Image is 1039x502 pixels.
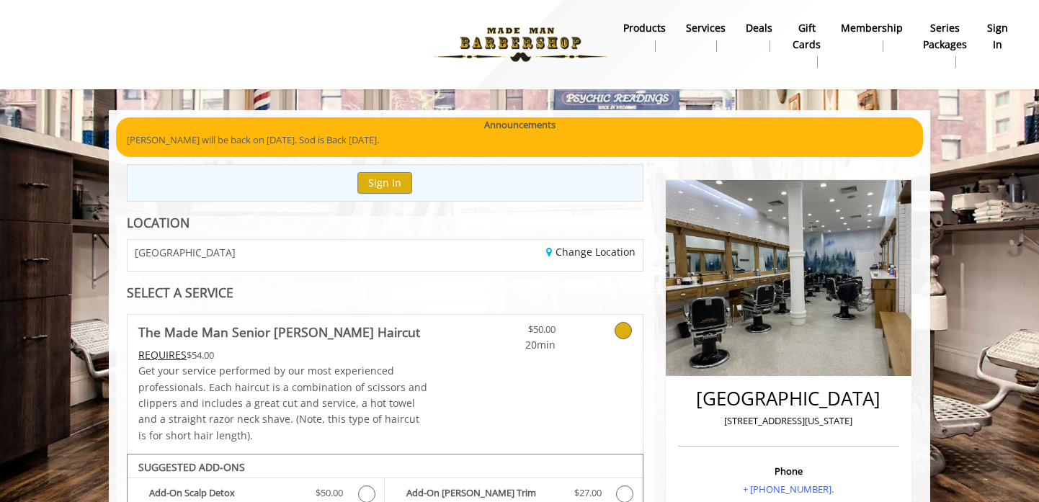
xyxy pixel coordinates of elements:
[484,117,556,133] b: Announcements
[736,18,782,55] a: DealsDeals
[471,315,556,353] a: $50.00
[923,20,967,53] b: Series packages
[977,18,1018,55] a: sign insign in
[987,20,1008,53] b: sign in
[686,20,726,36] b: Services
[682,388,896,409] h2: [GEOGRAPHIC_DATA]
[676,18,736,55] a: ServicesServices
[357,172,412,193] button: Sign In
[127,286,643,300] div: SELECT A SERVICE
[138,460,245,474] b: SUGGESTED ADD-ONS
[138,348,187,362] span: This service needs some Advance to be paid before we block your appointment
[743,483,834,496] a: + [PHONE_NUMBER].
[127,214,189,231] b: LOCATION
[316,485,343,501] span: $50.00
[746,20,772,36] b: Deals
[546,245,636,259] a: Change Location
[613,18,676,55] a: Productsproducts
[127,133,912,148] p: [PERSON_NAME] will be back on [DATE]. Sod is Back [DATE].
[831,18,913,55] a: MembershipMembership
[841,20,903,36] b: Membership
[793,20,821,53] b: gift cards
[138,363,428,444] p: Get your service performed by our most experienced professionals. Each haircut is a combination o...
[138,347,428,363] div: $54.00
[782,18,831,71] a: Gift cardsgift cards
[682,466,896,476] h3: Phone
[422,5,620,84] img: Made Man Barbershop logo
[913,18,977,71] a: Series packagesSeries packages
[471,337,556,353] span: 20min
[623,20,666,36] b: products
[682,413,896,429] p: [STREET_ADDRESS][US_STATE]
[574,485,602,501] span: $27.00
[138,322,420,342] b: The Made Man Senior [PERSON_NAME] Haircut
[135,247,236,258] span: [GEOGRAPHIC_DATA]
